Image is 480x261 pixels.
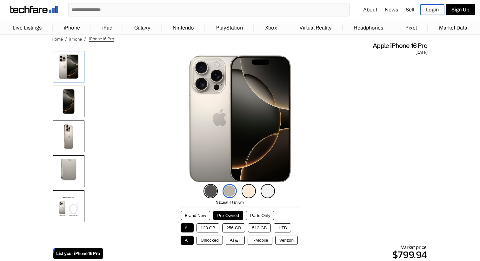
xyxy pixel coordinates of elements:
span: List your iPhone 16 Pro [56,251,100,256]
img: iPhone 16 Pro [189,55,291,182]
img: natural-titanium-icon [223,184,237,198]
a: About [363,6,377,13]
img: techfare logo [10,6,58,13]
img: Front [53,86,84,117]
button: Parts Only [246,211,274,220]
span: Apple iPhone 16 Pro [373,42,427,50]
span: / [65,36,67,42]
button: AT&T [226,236,245,245]
a: Market Data [436,21,470,34]
button: Pre-Owned [213,211,243,220]
a: Sign Up [446,4,475,15]
button: Verizon [275,236,298,245]
span: / [84,36,86,42]
a: Sell [406,6,414,13]
span: iPhone 16 Pro [89,36,114,42]
a: PlayStation [213,21,246,34]
img: white-titanium-icon [261,184,275,198]
a: List your iPhone 16 Pro [53,248,103,259]
button: 512 GB [248,223,271,232]
img: iPhone 16 Pro [53,51,84,82]
a: Virtual Reality [296,21,335,34]
a: Live Listings [10,21,45,34]
button: Unlocked [197,236,223,245]
img: Rear [53,121,84,152]
span: Natural Titanium [216,200,244,205]
a: Pixel [402,21,420,34]
img: desert-titanium-icon [242,184,256,198]
a: Headphones [350,21,386,34]
a: Home [52,36,63,42]
button: 128 GB [197,223,219,232]
img: What [53,190,84,222]
button: All [181,223,194,232]
a: Galaxy [131,21,154,34]
a: Login [420,4,444,15]
a: iPhone [61,21,83,34]
a: Xbox [262,21,280,34]
img: Camera [53,155,84,187]
button: Brand New [181,211,210,220]
button: 1 TB [274,223,291,232]
button: 256 GB [222,223,245,232]
a: News [385,6,398,13]
a: iPad [99,21,116,34]
button: All [181,236,194,245]
img: black-titanium-icon [203,184,218,198]
a: iPhone [69,36,82,42]
span: [DATE] [416,50,427,55]
button: T-Mobile [248,236,272,245]
a: Nintendo [170,21,197,34]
